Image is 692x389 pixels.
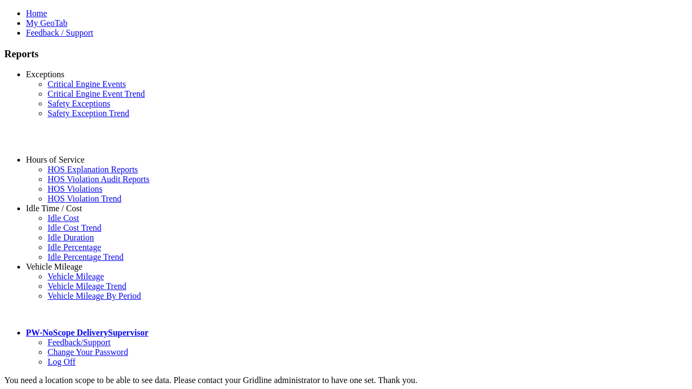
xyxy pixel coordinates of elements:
[26,9,47,18] a: Home
[26,155,84,164] a: Hours of Service
[48,99,110,108] a: Safety Exceptions
[26,28,93,37] a: Feedback / Support
[26,204,82,213] a: Idle Time / Cost
[48,194,122,203] a: HOS Violation Trend
[48,357,76,366] a: Log Off
[48,347,128,357] a: Change Your Password
[48,233,94,242] a: Idle Duration
[48,109,129,118] a: Safety Exception Trend
[48,272,104,281] a: Vehicle Mileage
[48,281,127,291] a: Vehicle Mileage Trend
[48,175,150,184] a: HOS Violation Audit Reports
[26,262,82,271] a: Vehicle Mileage
[4,48,688,60] h3: Reports
[48,213,79,223] a: Idle Cost
[26,70,64,79] a: Exceptions
[48,252,123,261] a: Idle Percentage Trend
[26,328,148,337] a: PW-NoScope DeliverySupervisor
[4,375,688,385] div: You need a location scope to be able to see data. Please contact your Gridline administrator to h...
[48,338,110,347] a: Feedback/Support
[48,243,101,252] a: Idle Percentage
[48,223,102,232] a: Idle Cost Trend
[48,165,138,174] a: HOS Explanation Reports
[26,18,68,28] a: My GeoTab
[48,79,126,89] a: Critical Engine Events
[48,291,141,300] a: Vehicle Mileage By Period
[48,184,102,193] a: HOS Violations
[48,89,145,98] a: Critical Engine Event Trend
